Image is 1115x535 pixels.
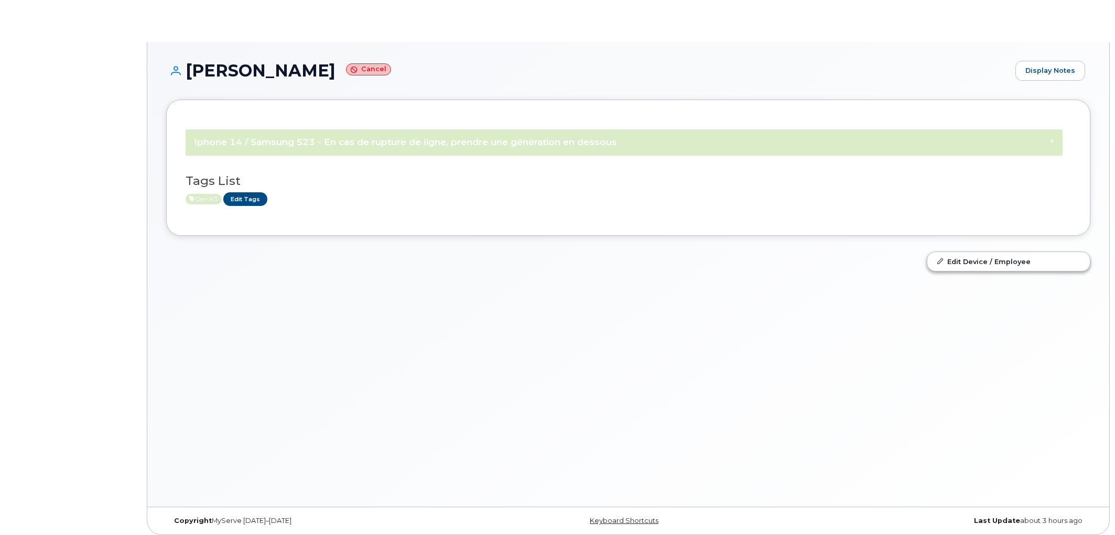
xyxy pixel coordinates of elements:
[186,194,222,204] span: Active
[194,137,617,147] span: Iphone 14 / Samsung S23 - En cas de rupture de ligne, prendre une génération en dessous
[590,517,658,525] a: Keyboard Shortcuts
[174,517,212,525] strong: Copyright
[346,63,391,75] small: Cancel
[186,174,1071,188] h3: Tags List
[927,252,1090,271] a: Edit Device / Employee
[974,517,1020,525] strong: Last Update
[1015,61,1085,81] a: Display Notes
[166,61,1010,80] h1: [PERSON_NAME]
[1050,137,1054,145] span: ×
[166,517,474,525] div: MyServe [DATE]–[DATE]
[1050,138,1054,145] button: Close
[223,192,267,205] a: Edit Tags
[782,517,1090,525] div: about 3 hours ago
